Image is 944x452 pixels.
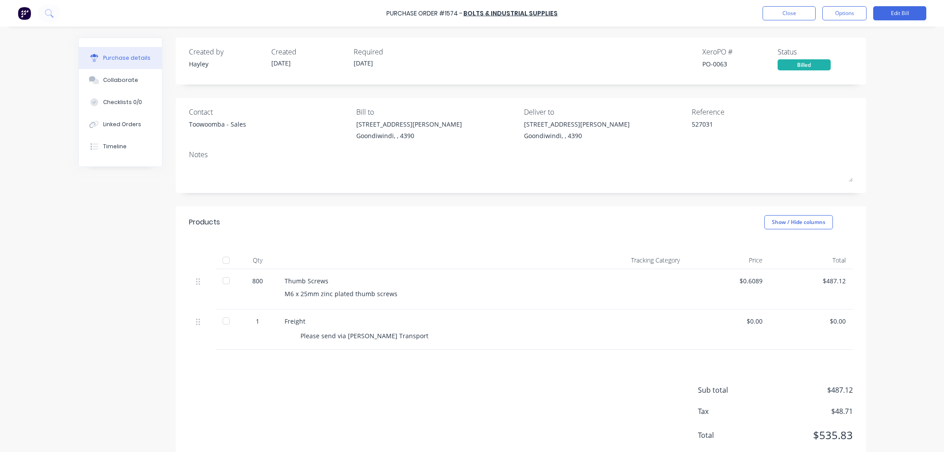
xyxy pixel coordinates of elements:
button: Timeline [79,135,162,158]
div: Price [687,251,770,269]
div: Purchase details [103,54,150,62]
div: Status [778,46,853,57]
div: Created by [189,46,264,57]
div: $0.00 [777,317,846,326]
div: Thumb Screws [285,276,580,286]
div: Toowoomba - Sales [189,120,246,129]
textarea: 527031 [692,120,802,139]
button: Options [822,6,867,20]
div: Freight [285,317,580,326]
div: Bill to [356,107,517,117]
div: Checklists 0/0 [103,98,142,106]
div: 800 [245,276,270,286]
div: Tracking Category [587,251,687,269]
div: Timeline [103,143,127,151]
div: [STREET_ADDRESS][PERSON_NAME] [356,120,462,129]
div: Goondiwindi, , 4390 [356,131,462,140]
div: Linked Orders [103,120,141,128]
div: Hayley [189,59,264,69]
div: Goondiwindi, , 4390 [524,131,630,140]
span: $535.83 [764,427,853,443]
div: Created [271,46,347,57]
div: $0.00 [694,317,763,326]
button: Show / Hide columns [764,215,833,229]
button: Checklists 0/0 [79,91,162,113]
div: $0.6089 [694,276,763,286]
div: $487.12 [777,276,846,286]
button: Edit Bill [873,6,926,20]
span: Sub total [698,385,764,395]
div: Total [770,251,853,269]
div: Products [189,217,220,228]
div: Reference [692,107,853,117]
div: PO-0063 [702,59,778,69]
button: Collaborate [79,69,162,91]
button: Linked Orders [79,113,162,135]
span: $487.12 [764,385,853,395]
div: Collaborate [103,76,138,84]
span: Tax [698,406,764,417]
div: Purchase Order #1574 - [386,9,462,18]
span: Total [698,430,764,440]
img: Factory [18,7,31,20]
button: Close [763,6,816,20]
div: Billed [778,59,831,70]
div: Notes [189,149,853,160]
span: $48.71 [764,406,853,417]
button: Purchase details [79,47,162,69]
div: Qty [238,251,277,269]
div: Please send via [PERSON_NAME] Transport [301,329,428,342]
div: [STREET_ADDRESS][PERSON_NAME] [524,120,630,129]
div: Deliver to [524,107,685,117]
div: Contact [189,107,350,117]
a: Bolts & Industrial Supplies [463,9,558,18]
div: 1 [245,317,270,326]
div: M6 x 25mm zinc plated thumb screws [285,289,580,298]
div: Xero PO # [702,46,778,57]
div: Required [354,46,429,57]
